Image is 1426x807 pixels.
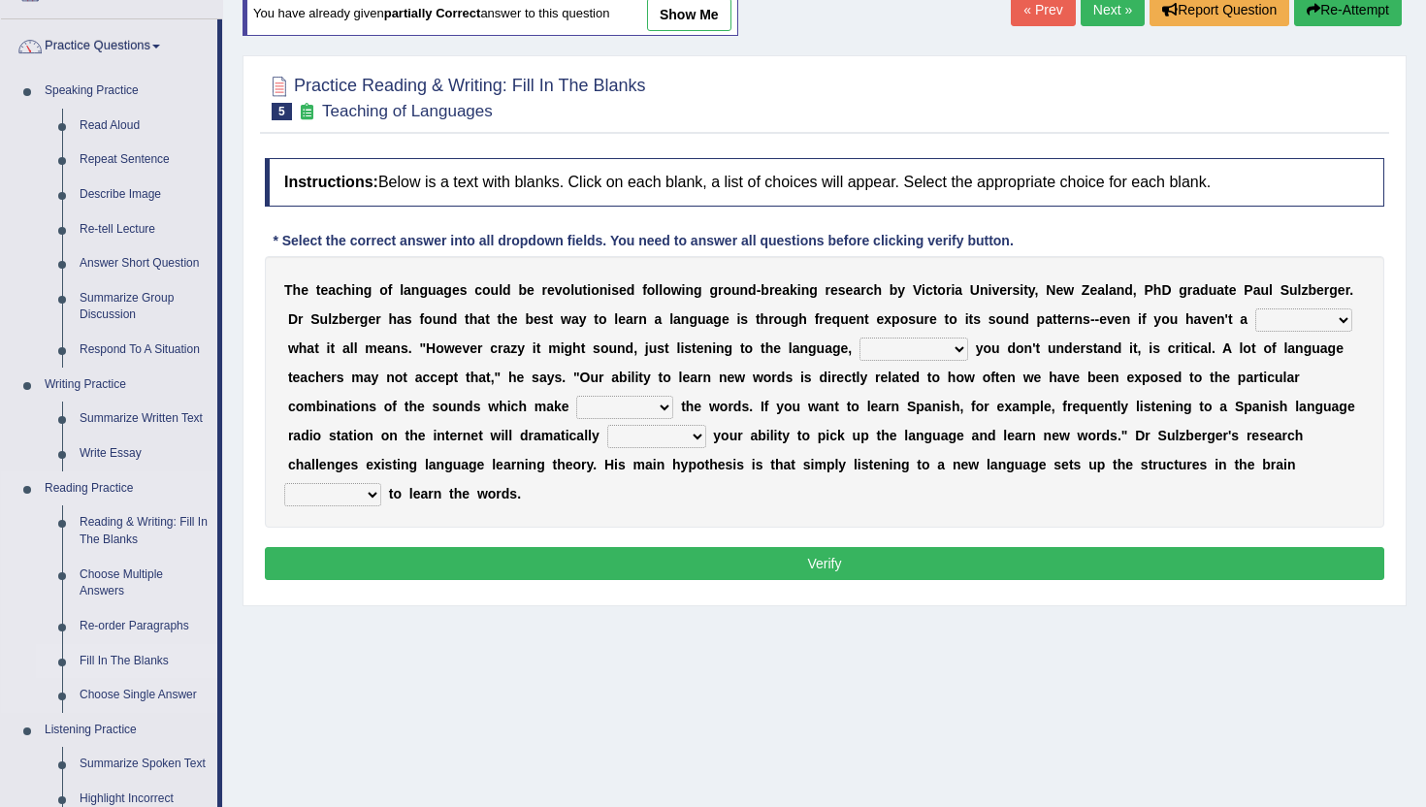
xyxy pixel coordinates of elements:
[840,311,849,327] b: u
[498,311,502,327] b: t
[873,282,882,298] b: h
[299,340,308,356] b: h
[265,547,1384,580] button: Verify
[502,282,511,298] b: d
[891,311,900,327] b: p
[722,311,729,327] b: e
[328,311,332,327] b: l
[1192,282,1200,298] b: a
[1075,311,1084,327] b: n
[320,282,328,298] b: e
[297,103,317,121] small: Exam occurring question
[502,311,510,327] b: h
[655,311,663,327] b: a
[916,311,924,327] b: u
[527,282,535,298] b: e
[1028,282,1035,298] b: y
[1045,311,1053,327] b: a
[655,282,659,298] b: l
[671,282,682,298] b: w
[1280,282,1289,298] b: S
[1107,311,1115,327] b: v
[599,311,607,327] b: o
[611,282,619,298] b: s
[908,311,916,327] b: s
[36,74,217,109] a: Speaking Practice
[350,340,354,356] b: l
[342,340,350,356] b: a
[1170,311,1179,327] b: u
[1260,282,1269,298] b: u
[929,311,937,327] b: e
[355,282,364,298] b: n
[541,311,549,327] b: s
[642,282,647,298] b: f
[499,282,502,298] b: l
[1069,311,1074,327] b: r
[706,311,714,327] b: a
[460,282,468,298] b: s
[815,311,820,327] b: f
[1020,282,1023,298] b: i
[1153,282,1162,298] b: h
[619,282,627,298] b: e
[71,212,217,247] a: Re-tell Lecture
[1201,311,1209,327] b: v
[945,311,950,327] b: t
[1142,311,1147,327] b: f
[320,311,329,327] b: u
[900,311,909,327] b: o
[1021,311,1029,327] b: d
[955,282,962,298] b: a
[327,340,331,356] b: i
[638,311,647,327] b: n
[443,282,452,298] b: g
[563,282,571,298] b: o
[1298,282,1302,298] b: l
[1061,311,1069,327] b: e
[404,282,411,298] b: a
[756,311,761,327] b: t
[626,311,633,327] b: a
[988,311,996,327] b: s
[1194,311,1202,327] b: a
[411,282,420,298] b: n
[846,282,854,298] b: e
[1055,282,1063,298] b: e
[1345,282,1350,298] b: r
[1117,282,1125,298] b: n
[288,340,299,356] b: w
[713,311,722,327] b: g
[71,558,217,609] a: Choose Multiple Answers
[1161,311,1170,327] b: o
[1253,282,1261,298] b: a
[71,143,217,178] a: Repeat Sentence
[314,340,319,356] b: t
[444,340,455,356] b: w
[385,340,393,356] b: a
[1035,282,1039,298] b: ,
[310,311,319,327] b: S
[482,282,491,298] b: o
[897,282,905,298] b: y
[377,340,385,356] b: e
[510,311,518,327] b: e
[768,311,773,327] b: r
[723,282,731,298] b: o
[1240,311,1248,327] b: a
[951,282,955,298] b: i
[1338,282,1345,298] b: e
[830,282,838,298] b: e
[736,311,740,327] b: i
[980,282,988,298] b: n
[375,311,380,327] b: r
[1,19,217,68] a: Practice Questions
[583,282,588,298] b: t
[571,311,579,327] b: a
[365,340,376,356] b: m
[1122,311,1131,327] b: n
[534,311,541,327] b: e
[594,311,599,327] b: t
[265,72,646,120] h2: Practice Reading & Writing: Fill In The Blanks
[474,282,482,298] b: c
